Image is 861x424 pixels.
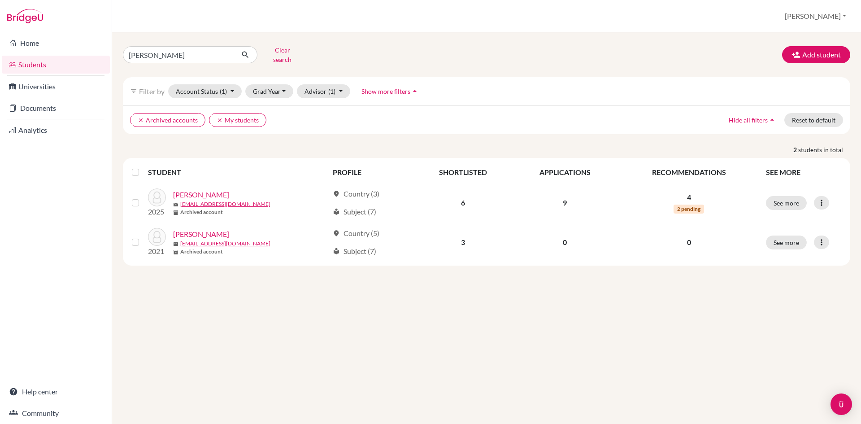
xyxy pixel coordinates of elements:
[354,84,427,98] button: Show more filtersarrow_drop_up
[729,116,768,124] span: Hide all filters
[513,183,617,223] td: 9
[173,210,178,215] span: inventory_2
[623,192,755,203] p: 4
[297,84,350,98] button: Advisor(1)
[831,393,852,415] div: Open Intercom Messenger
[721,113,784,127] button: Hide all filtersarrow_drop_up
[761,162,847,183] th: SEE MORE
[2,56,110,74] a: Students
[138,117,144,123] i: clear
[781,8,850,25] button: [PERSON_NAME]
[766,236,807,249] button: See more
[173,249,178,255] span: inventory_2
[784,113,843,127] button: Reset to default
[257,43,307,66] button: Clear search
[220,87,227,95] span: (1)
[2,78,110,96] a: Universities
[413,162,513,183] th: SHORTLISTED
[793,145,798,154] strong: 2
[130,113,205,127] button: clearArchived accounts
[123,46,234,63] input: Find student by name...
[180,240,270,248] a: [EMAIL_ADDRESS][DOMAIN_NAME]
[148,206,166,217] p: 2025
[2,121,110,139] a: Analytics
[180,248,223,256] b: Archived account
[333,188,379,199] div: Country (3)
[209,113,266,127] button: clearMy students
[333,208,340,215] span: local_library
[413,223,513,262] td: 3
[2,404,110,422] a: Community
[180,200,270,208] a: [EMAIL_ADDRESS][DOMAIN_NAME]
[217,117,223,123] i: clear
[768,115,777,124] i: arrow_drop_up
[130,87,137,95] i: filter_list
[333,248,340,255] span: local_library
[333,246,376,257] div: Subject (7)
[513,162,617,183] th: APPLICATIONS
[327,162,413,183] th: PROFILE
[2,99,110,117] a: Documents
[7,9,43,23] img: Bridge-U
[361,87,410,95] span: Show more filters
[333,190,340,197] span: location_on
[410,87,419,96] i: arrow_drop_up
[782,46,850,63] button: Add student
[173,229,229,240] a: [PERSON_NAME]
[180,208,223,216] b: Archived account
[2,383,110,401] a: Help center
[173,241,178,247] span: mail
[617,162,761,183] th: RECOMMENDATIONS
[148,162,327,183] th: STUDENT
[148,188,166,206] img: LOPEZ, DEANNE
[623,237,755,248] p: 0
[333,230,340,237] span: location_on
[513,223,617,262] td: 0
[2,34,110,52] a: Home
[168,84,242,98] button: Account Status(1)
[173,202,178,207] span: mail
[413,183,513,223] td: 6
[173,189,229,200] a: [PERSON_NAME]
[148,246,166,257] p: 2021
[766,196,807,210] button: See more
[148,228,166,246] img: LOPEZ, TONY
[333,206,376,217] div: Subject (7)
[245,84,294,98] button: Grad Year
[328,87,335,95] span: (1)
[333,228,379,239] div: Country (5)
[798,145,850,154] span: students in total
[139,87,165,96] span: Filter by
[674,205,704,214] span: 2 pending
